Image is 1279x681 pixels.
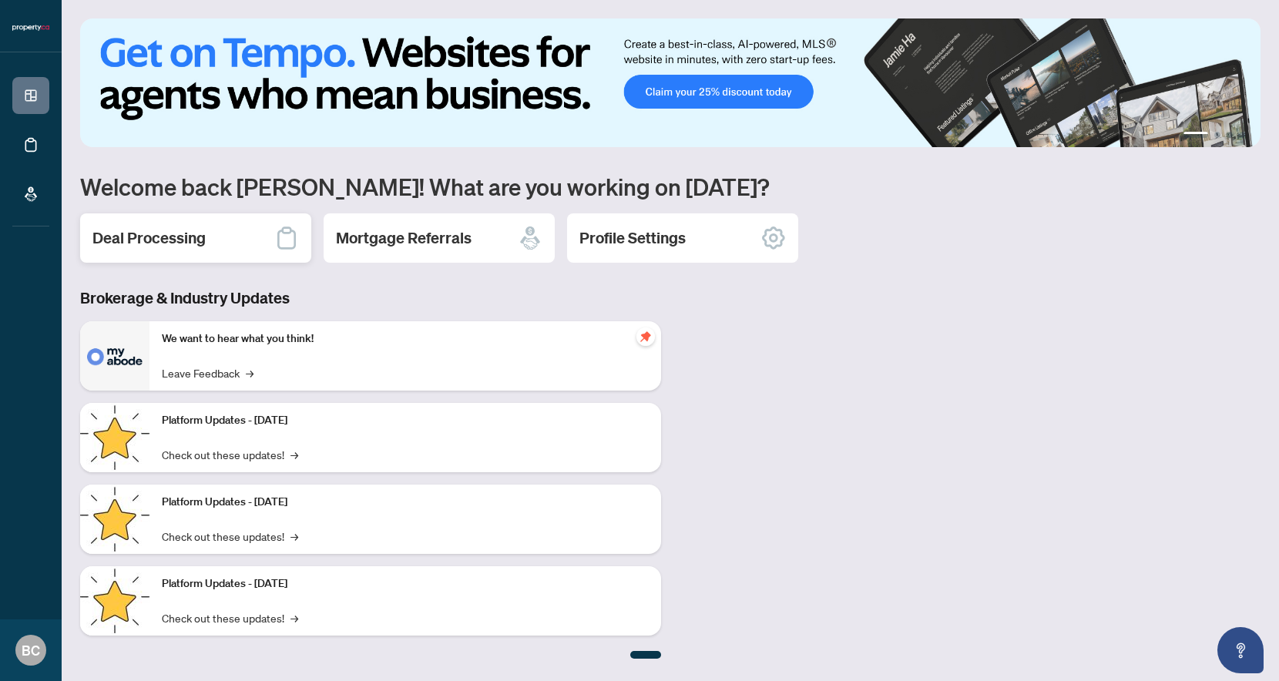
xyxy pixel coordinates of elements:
[246,364,253,381] span: →
[1239,132,1245,138] button: 4
[1217,627,1264,673] button: Open asap
[80,172,1261,201] h1: Welcome back [PERSON_NAME]! What are you working on [DATE]?
[80,566,149,636] img: Platform Updates - June 23, 2025
[80,321,149,391] img: We want to hear what you think!
[162,609,298,626] a: Check out these updates!→
[290,528,298,545] span: →
[162,528,298,545] a: Check out these updates!→
[162,446,298,463] a: Check out these updates!→
[579,227,686,249] h2: Profile Settings
[92,227,206,249] h2: Deal Processing
[80,18,1261,147] img: Slide 0
[636,327,655,346] span: pushpin
[162,364,253,381] a: Leave Feedback→
[162,575,649,592] p: Platform Updates - [DATE]
[80,485,149,554] img: Platform Updates - July 8, 2025
[80,287,661,309] h3: Brokerage & Industry Updates
[290,609,298,626] span: →
[12,23,49,32] img: logo
[162,330,649,347] p: We want to hear what you think!
[162,494,649,511] p: Platform Updates - [DATE]
[1227,132,1233,138] button: 3
[80,403,149,472] img: Platform Updates - July 21, 2025
[162,412,649,429] p: Platform Updates - [DATE]
[22,639,40,661] span: BC
[336,227,472,249] h2: Mortgage Referrals
[1214,132,1220,138] button: 2
[1183,132,1208,138] button: 1
[290,446,298,463] span: →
